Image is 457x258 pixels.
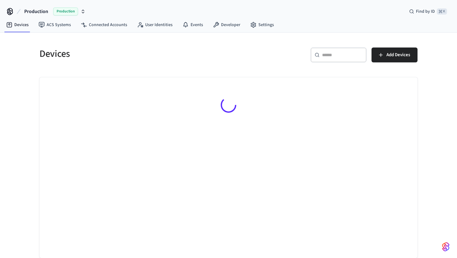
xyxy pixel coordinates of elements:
h5: Devices [39,48,225,60]
span: Add Devices [386,51,410,59]
a: Events [178,19,208,30]
a: User Identities [132,19,178,30]
a: ACS Systems [34,19,76,30]
a: Settings [245,19,279,30]
img: SeamLogoGradient.69752ec5.svg [442,242,450,252]
div: Find by ID⌘ K [404,6,452,17]
span: ⌘ K [437,8,447,15]
a: Developer [208,19,245,30]
a: Devices [1,19,34,30]
span: Production [24,8,48,15]
span: Production [53,7,78,16]
button: Add Devices [372,48,418,62]
span: Find by ID [416,8,435,15]
a: Connected Accounts [76,19,132,30]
